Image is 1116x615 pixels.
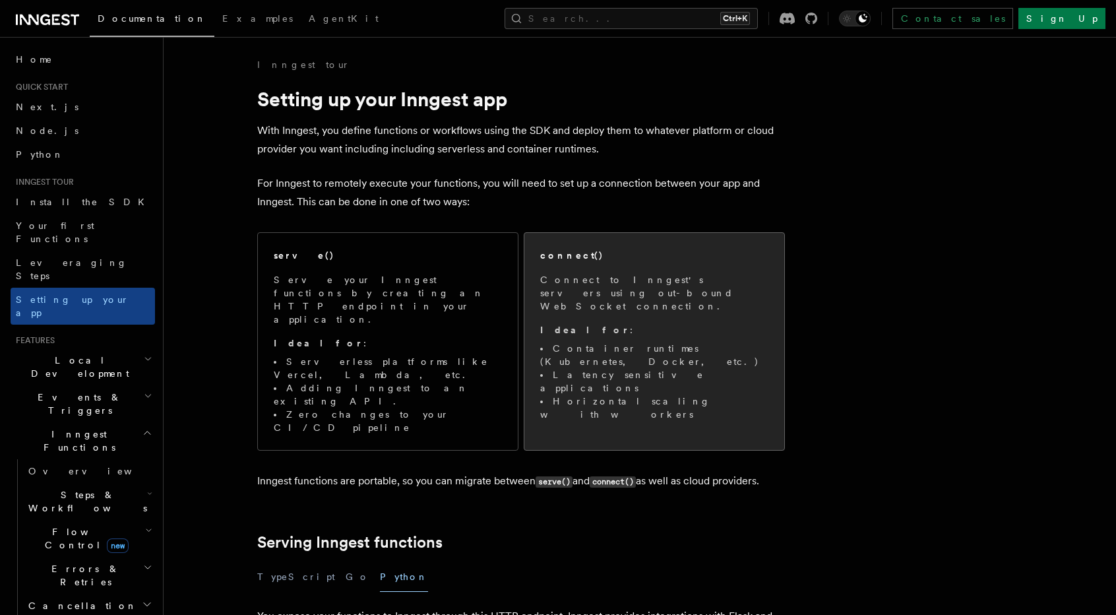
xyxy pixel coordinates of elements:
[524,232,785,451] a: connect()Connect to Inngest's servers using out-bound WebSocket connection.Ideal for:Container ru...
[257,87,785,111] h1: Setting up your Inngest app
[222,13,293,24] span: Examples
[505,8,758,29] button: Search...Ctrl+K
[11,95,155,119] a: Next.js
[11,354,144,380] span: Local Development
[11,177,74,187] span: Inngest tour
[257,58,350,71] a: Inngest tour
[720,12,750,25] kbd: Ctrl+K
[839,11,871,26] button: Toggle dark mode
[274,337,502,350] p: :
[257,121,785,158] p: With Inngest, you define functions or workflows using the SDK and deploy them to whatever platfor...
[16,102,78,112] span: Next.js
[16,197,152,207] span: Install the SDK
[11,48,155,71] a: Home
[309,13,379,24] span: AgentKit
[214,4,301,36] a: Examples
[11,422,155,459] button: Inngest Functions
[16,125,78,136] span: Node.js
[23,483,155,520] button: Steps & Workflows
[1018,8,1105,29] a: Sign Up
[274,338,363,348] strong: Ideal for
[23,525,145,552] span: Flow Control
[28,466,164,476] span: Overview
[23,459,155,483] a: Overview
[11,335,55,346] span: Features
[11,251,155,288] a: Leveraging Steps
[16,257,127,281] span: Leveraging Steps
[23,488,147,515] span: Steps & Workflows
[274,381,502,408] li: Adding Inngest to an existing API.
[540,323,768,337] p: :
[590,476,636,488] code: connect()
[23,557,155,594] button: Errors & Retries
[380,562,428,592] button: Python
[11,214,155,251] a: Your first Functions
[23,520,155,557] button: Flow Controlnew
[540,249,604,262] h2: connect()
[346,562,369,592] button: Go
[11,143,155,166] a: Python
[540,368,768,395] li: Latency sensitive applications
[536,476,573,488] code: serve()
[540,325,630,335] strong: Ideal for
[11,348,155,385] button: Local Development
[11,385,155,422] button: Events & Triggers
[16,294,129,318] span: Setting up your app
[274,249,334,262] h2: serve()
[257,174,785,211] p: For Inngest to remotely execute your functions, you will need to set up a connection between your...
[257,533,443,552] a: Serving Inngest functions
[98,13,206,24] span: Documentation
[301,4,387,36] a: AgentKit
[11,428,142,454] span: Inngest Functions
[107,538,129,553] span: new
[16,149,64,160] span: Python
[257,232,518,451] a: serve()Serve your Inngest functions by creating an HTTP endpoint in your application.Ideal for:Se...
[274,273,502,326] p: Serve your Inngest functions by creating an HTTP endpoint in your application.
[892,8,1013,29] a: Contact sales
[274,355,502,381] li: Serverless platforms like Vercel, Lambda, etc.
[23,599,137,612] span: Cancellation
[11,190,155,214] a: Install the SDK
[11,288,155,325] a: Setting up your app
[11,119,155,143] a: Node.js
[257,562,335,592] button: TypeScript
[23,562,143,589] span: Errors & Retries
[540,342,768,368] li: Container runtimes (Kubernetes, Docker, etc.)
[90,4,214,37] a: Documentation
[540,273,768,313] p: Connect to Inngest's servers using out-bound WebSocket connection.
[11,82,68,92] span: Quick start
[16,53,53,66] span: Home
[274,408,502,434] li: Zero changes to your CI/CD pipeline
[540,395,768,421] li: Horizontal scaling with workers
[257,472,785,491] p: Inngest functions are portable, so you can migrate between and as well as cloud providers.
[11,391,144,417] span: Events & Triggers
[16,220,94,244] span: Your first Functions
